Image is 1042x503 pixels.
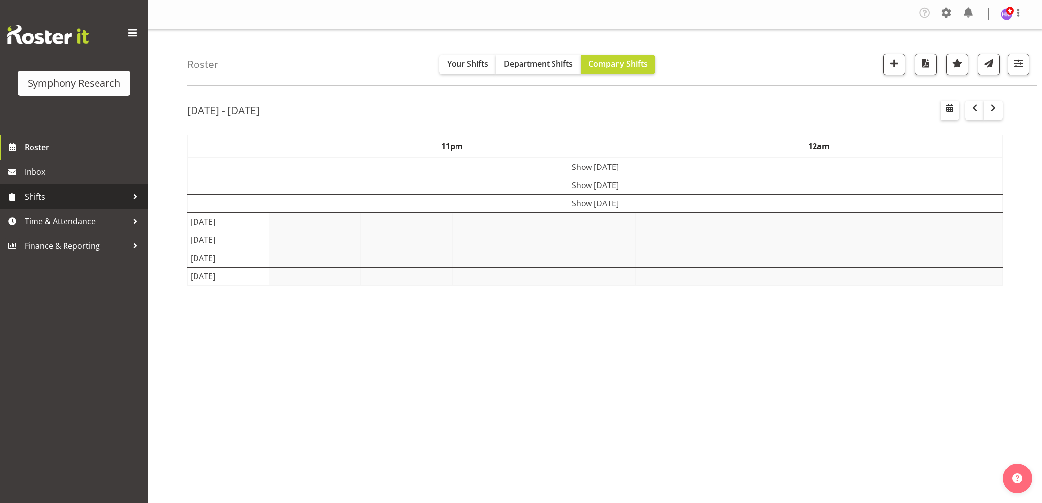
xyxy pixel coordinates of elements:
span: Company Shifts [588,58,648,69]
img: hitesh-makan1261.jpg [1001,8,1012,20]
button: Filter Shifts [1008,54,1029,75]
td: [DATE] [188,249,269,268]
th: 12am [636,135,1003,158]
button: Company Shifts [581,55,655,74]
span: Time & Attendance [25,214,128,229]
button: Download a PDF of the roster according to the set date range. [915,54,937,75]
button: Add a new shift [883,54,905,75]
span: Department Shifts [504,58,573,69]
td: Show [DATE] [188,195,1003,213]
button: Send a list of all shifts for the selected filtered period to all rostered employees. [978,54,1000,75]
td: [DATE] [188,231,269,249]
td: Show [DATE] [188,158,1003,176]
th: 11pm [269,135,636,158]
img: Rosterit website logo [7,25,89,44]
button: Highlight an important date within the roster. [946,54,968,75]
span: Roster [25,140,143,155]
h2: [DATE] - [DATE] [187,104,260,117]
div: Symphony Research [28,76,120,91]
td: [DATE] [188,213,269,231]
span: Finance & Reporting [25,238,128,253]
button: Your Shifts [439,55,496,74]
span: Inbox [25,165,143,179]
span: Shifts [25,189,128,204]
td: Show [DATE] [188,176,1003,195]
h4: Roster [187,59,219,70]
td: [DATE] [188,268,269,286]
img: help-xxl-2.png [1012,473,1022,483]
button: Department Shifts [496,55,581,74]
span: Your Shifts [447,58,488,69]
button: Select a specific date within the roster. [941,101,959,120]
